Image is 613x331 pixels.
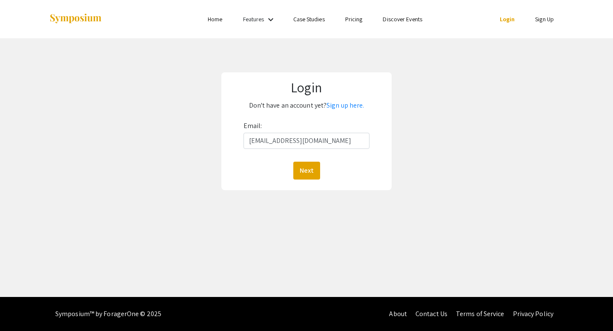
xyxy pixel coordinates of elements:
[415,309,447,318] a: Contact Us
[535,15,554,23] a: Sign Up
[55,297,161,331] div: Symposium™ by ForagerOne © 2025
[500,15,515,23] a: Login
[243,119,262,133] label: Email:
[6,293,36,325] iframe: Chat
[345,15,363,23] a: Pricing
[266,14,276,25] mat-icon: Expand Features list
[208,15,222,23] a: Home
[389,309,407,318] a: About
[513,309,553,318] a: Privacy Policy
[293,162,320,180] button: Next
[383,15,422,23] a: Discover Events
[243,15,264,23] a: Features
[456,309,504,318] a: Terms of Service
[227,79,385,95] h1: Login
[327,101,364,110] a: Sign up here.
[227,99,385,112] p: Don't have an account yet?
[49,13,102,25] img: Symposium by ForagerOne
[293,15,325,23] a: Case Studies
